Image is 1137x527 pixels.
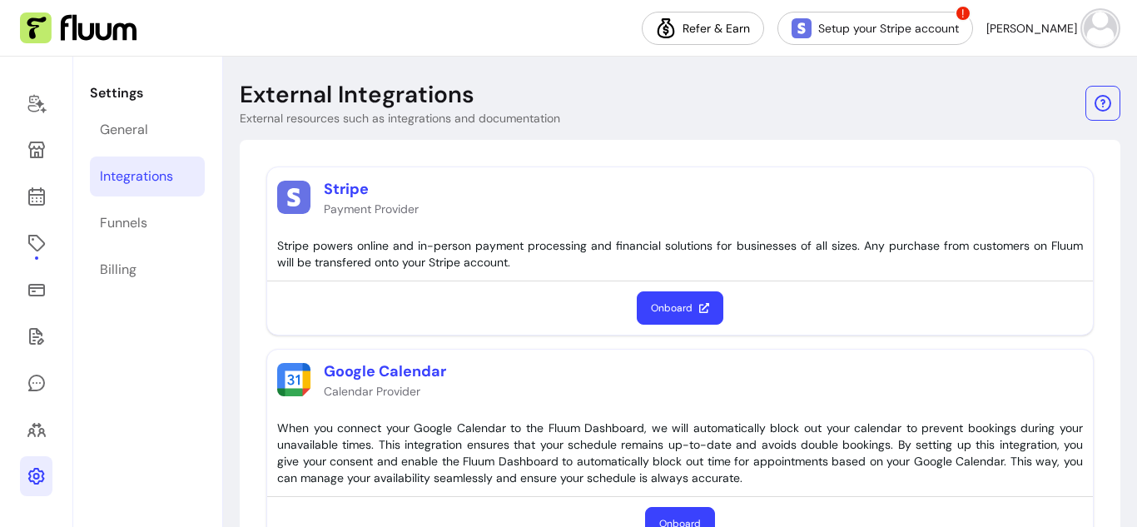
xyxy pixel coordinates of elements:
[20,83,52,123] a: Home
[90,110,205,150] a: General
[68,144,95,171] img: Profile image for Roberta
[23,94,310,134] div: Your first client could be booking you [DATE] if you act now.
[277,363,310,396] img: Google Calendar logo
[90,157,205,196] a: Integrations
[324,360,446,383] p: Google Calendar
[23,64,310,94] div: Earn your first dollar 💵
[100,213,147,233] div: Funnels
[38,402,72,414] span: Home
[31,254,302,281] div: 1Launch your first offer
[64,260,282,276] div: Launch your first offer
[792,18,812,38] img: Stripe Icon
[1084,12,1117,45] img: avatar
[277,181,310,214] img: Stripe logo
[260,402,295,414] span: Tasks
[100,167,173,186] div: Integrations
[277,420,1083,486] div: When you connect your Google Calendar to the Fluum Dashboard, we will automatically block out you...
[20,270,52,310] a: Sales
[90,83,205,103] p: Settings
[100,120,148,140] div: General
[955,5,971,22] span: !
[90,250,205,290] a: Billing
[20,363,52,403] a: My Messages
[20,130,52,170] a: Storefront
[20,316,52,356] a: Forms
[277,237,1083,271] div: Stripe powers online and in-person payment processing and financial solutions for businesses of a...
[17,189,59,206] p: 9 steps
[64,287,290,340] div: Navigate to the ‘Offerings’ section and create one paid service clients can book [DATE].
[142,7,195,36] h1: Tasks
[324,201,419,217] p: Payment Provider
[986,20,1077,37] span: [PERSON_NAME]
[138,402,196,414] span: Messages
[220,189,316,206] p: About 9 minutes
[240,80,474,110] p: External Integrations
[986,12,1117,45] button: avatar[PERSON_NAME]
[20,12,137,44] img: Fluum Logo
[100,260,137,280] div: Billing
[324,383,446,400] p: Calendar Provider
[90,203,205,243] a: Funnels
[642,12,764,45] a: Refer & Earn
[292,7,322,37] div: Close
[20,456,52,496] a: Settings
[324,177,419,201] p: Stripe
[102,149,266,166] div: [PERSON_NAME] from Fluum
[777,12,973,45] a: Setup your Stripe account
[222,360,333,427] button: Tasks
[637,291,723,325] button: Onboard
[20,410,52,450] a: Clients
[20,223,52,263] a: Offerings
[111,360,221,427] button: Messages
[20,176,52,216] a: Calendar
[240,110,560,127] p: External resources such as integrations and documentation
